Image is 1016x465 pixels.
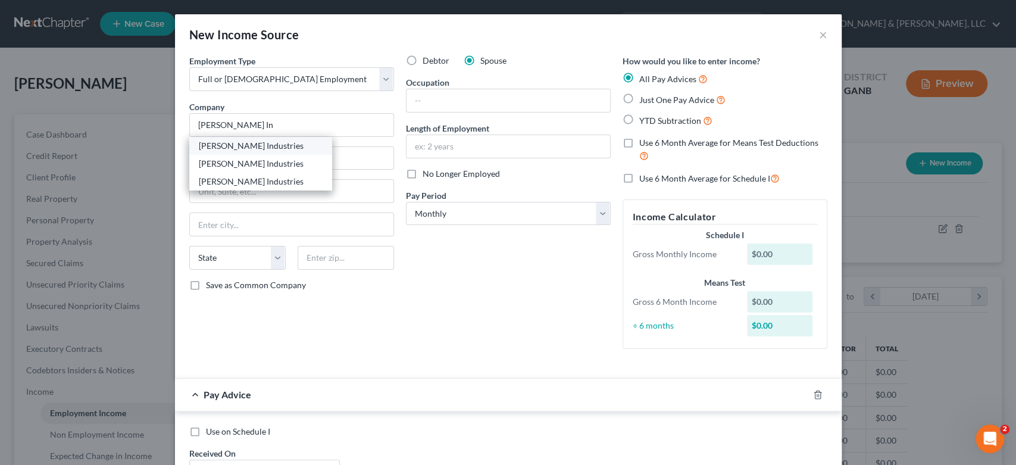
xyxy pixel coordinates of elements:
iframe: Intercom live chat [976,425,1004,453]
label: Length of Employment [406,122,489,135]
span: Pay Period [406,191,446,201]
div: Means Test [633,277,817,289]
span: Just One Pay Advice [639,95,714,105]
button: × [819,27,827,42]
span: YTD Subtraction [639,116,701,126]
span: Save as Common Company [206,280,306,290]
div: $0.00 [747,291,812,313]
div: New Income Source [189,26,299,43]
div: [PERSON_NAME] Industries [199,176,323,188]
input: Enter city... [190,213,393,236]
div: [PERSON_NAME] Industries [199,140,323,152]
label: Occupation [406,76,449,89]
span: Use 6 Month Average for Means Test Deductions [639,138,818,148]
span: No Longer Employed [423,168,500,179]
div: Gross Monthly Income [627,248,742,260]
input: ex: 2 years [407,135,610,158]
div: Gross 6 Month Income [627,296,742,308]
div: $0.00 [747,315,812,336]
span: Use on Schedule I [206,426,270,436]
span: Use 6 Month Average for Schedule I [639,173,770,183]
span: All Pay Advices [639,74,696,84]
input: Unit, Suite, etc... [190,180,393,202]
span: Company [189,102,224,112]
input: Enter zip... [298,246,394,270]
span: Pay Advice [204,389,251,400]
span: 2 [1000,425,1009,434]
div: Schedule I [633,229,817,241]
span: Received On [189,448,236,458]
input: Search company by name... [189,113,394,137]
h5: Income Calculator [633,210,817,224]
span: Debtor [423,55,449,65]
span: Spouse [480,55,507,65]
div: $0.00 [747,244,812,265]
div: [PERSON_NAME] Industries [199,158,323,170]
label: How would you like to enter income? [623,55,760,67]
div: ÷ 6 months [627,320,742,332]
input: -- [407,89,610,112]
span: Employment Type [189,56,255,66]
